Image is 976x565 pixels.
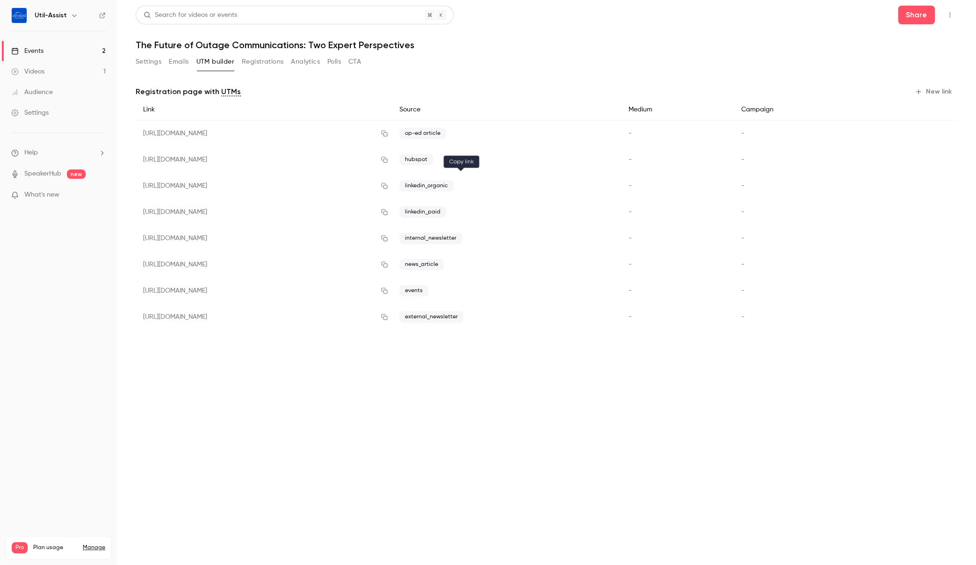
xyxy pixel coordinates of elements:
span: linkedin_organic [399,180,454,191]
button: UTM builder [196,54,234,69]
span: - [629,209,632,215]
li: help-dropdown-opener [11,148,106,158]
a: Manage [83,544,105,551]
span: news_article [399,259,444,270]
span: - [629,130,632,137]
span: events [399,285,428,296]
span: Plan usage [33,544,77,551]
a: SpeakerHub [24,169,61,179]
button: Emails [169,54,188,69]
span: - [629,314,632,320]
span: - [741,287,745,294]
div: [URL][DOMAIN_NAME] [136,147,392,173]
span: Pro [12,542,28,553]
span: op-ed article [399,128,446,139]
div: [URL][DOMAIN_NAME] [136,304,392,330]
button: Analytics [291,54,320,69]
span: What's new [24,190,59,200]
span: - [741,209,745,215]
button: Registrations [242,54,283,69]
span: - [741,156,745,163]
span: external_newsletter [399,311,463,323]
span: internal_newsletter [399,233,462,244]
button: Polls [327,54,341,69]
iframe: Noticeable Trigger [94,191,106,199]
span: - [741,261,745,268]
span: - [741,314,745,320]
span: - [629,156,632,163]
span: - [741,183,745,189]
h1: The Future of Outage Communications: Two Expert Perspectives [136,39,957,51]
div: Videos [11,67,44,76]
span: hubspot [399,154,433,165]
button: CTA [348,54,361,69]
div: [URL][DOMAIN_NAME] [136,251,392,278]
div: Audience [11,88,53,97]
button: Share [898,6,935,24]
div: Medium [621,99,734,120]
div: Link [136,99,392,120]
div: Settings [11,108,49,117]
button: Settings [136,54,161,69]
span: new [67,169,86,179]
span: - [741,130,745,137]
h6: Util-Assist [35,11,67,20]
div: Campaign [734,99,871,120]
div: Events [11,46,43,56]
div: [URL][DOMAIN_NAME] [136,173,392,199]
span: - [629,287,632,294]
span: - [629,235,632,242]
p: Registration page with [136,86,241,97]
div: [URL][DOMAIN_NAME] [136,278,392,304]
button: New link [911,84,957,99]
span: linkedin_paid [399,206,446,218]
div: [URL][DOMAIN_NAME] [136,199,392,225]
span: - [629,261,632,268]
div: [URL][DOMAIN_NAME] [136,120,392,147]
div: Search for videos or events [144,10,237,20]
a: UTMs [221,86,241,97]
span: - [741,235,745,242]
span: - [629,183,632,189]
div: Source [392,99,621,120]
img: Util-Assist [12,8,27,23]
span: Help [24,148,38,158]
div: [URL][DOMAIN_NAME] [136,225,392,251]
